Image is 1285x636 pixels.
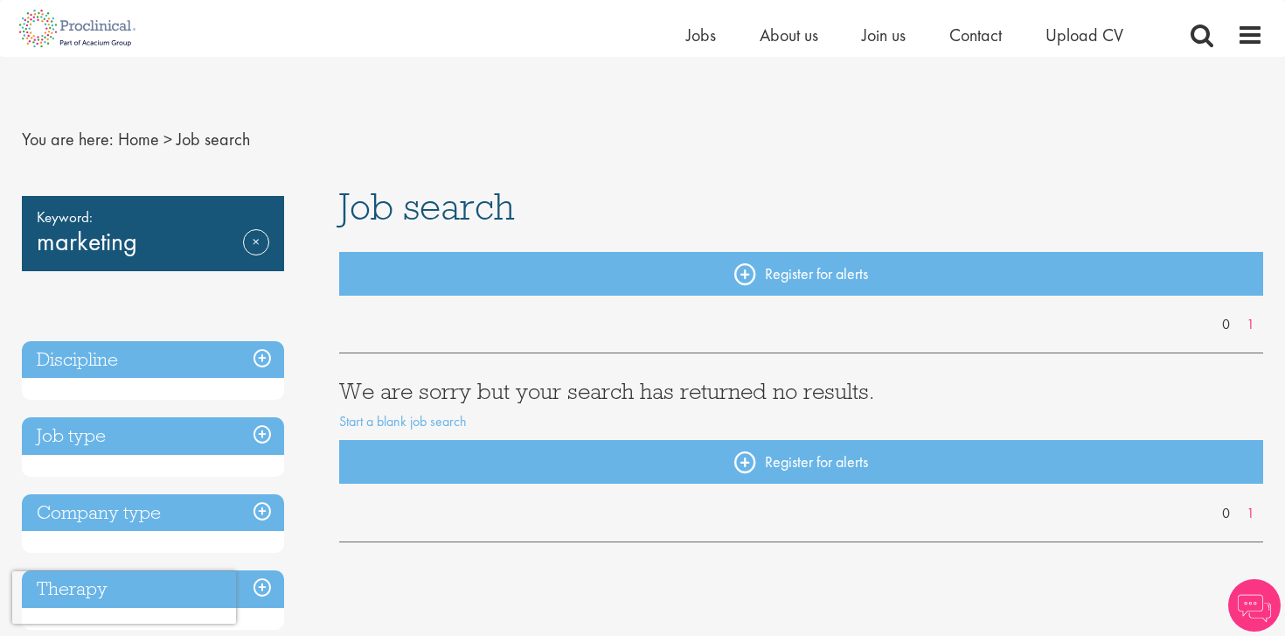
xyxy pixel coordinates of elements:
[1213,504,1239,524] a: 0
[1213,315,1239,335] a: 0
[118,128,159,150] a: breadcrumb link
[22,494,284,532] h3: Company type
[243,229,269,280] a: Remove
[686,24,716,46] a: Jobs
[22,128,114,150] span: You are here:
[339,440,1264,484] a: Register for alerts
[760,24,818,46] a: About us
[177,128,250,150] span: Job search
[862,24,906,46] a: Join us
[12,571,236,624] iframe: reCAPTCHA
[1228,579,1281,632] img: Chatbot
[163,128,172,150] span: >
[339,252,1264,296] a: Register for alerts
[339,380,1264,402] h3: We are sorry but your search has returned no results.
[22,196,284,271] div: marketing
[339,183,515,230] span: Job search
[1238,315,1263,335] a: 1
[339,412,467,430] a: Start a blank job search
[1238,504,1263,524] a: 1
[1045,24,1123,46] a: Upload CV
[22,341,284,379] h3: Discipline
[949,24,1002,46] a: Contact
[22,417,284,455] h3: Job type
[37,205,269,229] span: Keyword:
